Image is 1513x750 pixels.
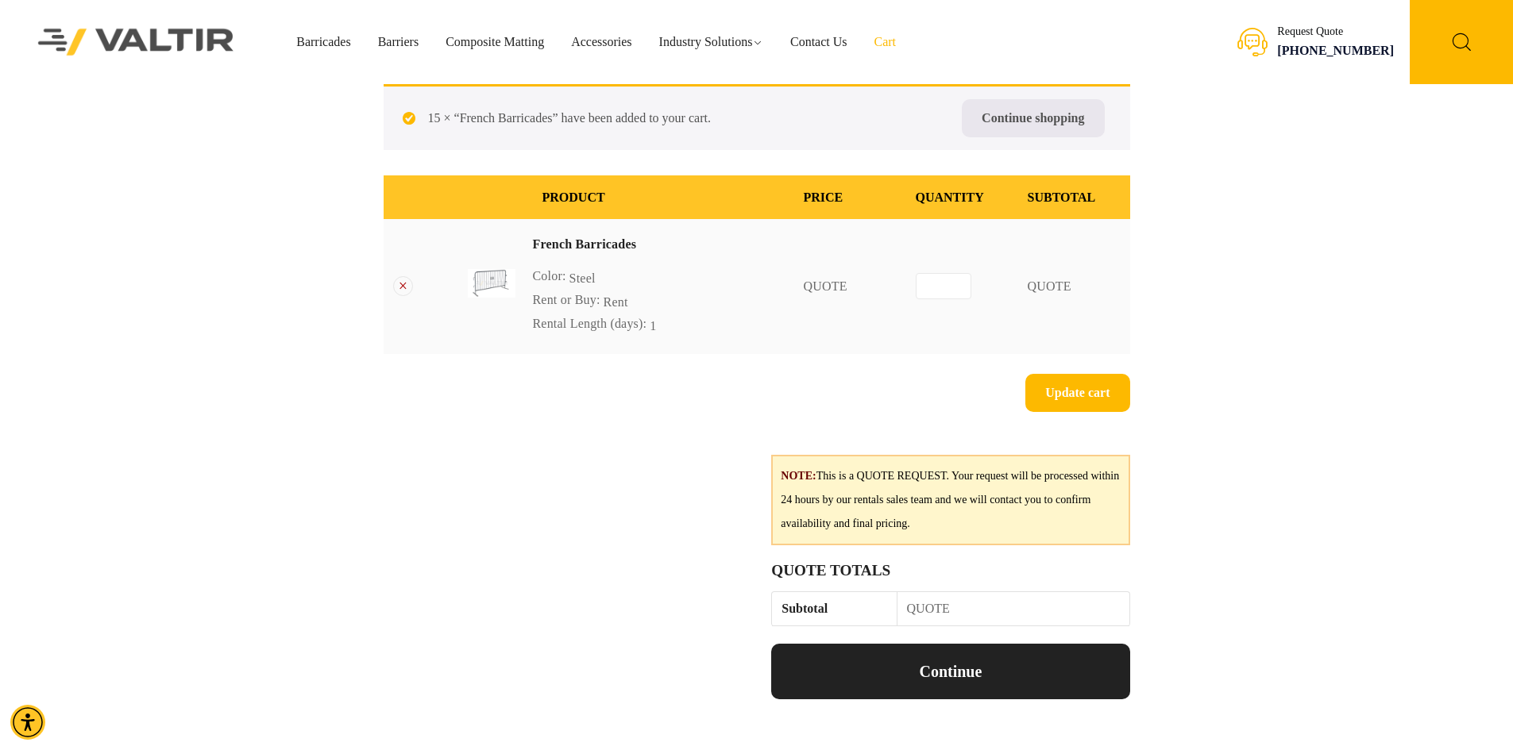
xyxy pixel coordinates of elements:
[365,30,433,54] a: Barriers
[861,30,910,54] a: Cart
[533,267,785,290] p: Steel
[432,30,558,54] a: Composite Matting
[533,290,785,314] p: Rent
[533,235,637,254] a: French Barricades
[533,314,647,333] dt: Rental Length (days):
[533,267,566,286] dt: Color:
[897,592,1129,626] td: QUOTE
[1018,219,1130,354] td: QUOTE
[17,8,255,75] img: Valtir Rentals
[393,276,413,296] a: Remove French Barricades from cart
[1018,175,1130,219] th: Subtotal
[533,290,600,310] dt: Rent or Buy:
[646,30,777,54] a: Industry Solutions
[384,84,1130,150] div: 15 × “French Barricades” have been added to your cart.
[283,30,364,54] a: Barricades
[781,470,816,482] b: NOTE:
[771,455,1129,545] div: This is a QUOTE REQUEST. Your request will be processed within 24 hours by our rentals sales team...
[1277,25,1394,39] div: Request Quote
[771,561,1129,579] h2: Quote Totals
[533,175,794,219] th: Product
[533,314,785,338] p: 1
[906,175,1018,219] th: Quantity
[10,705,45,740] div: Accessibility Menu
[962,99,1104,137] a: Continue shopping
[1025,374,1129,412] button: Update cart
[771,644,1129,699] a: Continue
[777,30,861,54] a: Contact Us
[1277,44,1394,57] a: call (888) 496-3625
[558,30,645,54] a: Accessories
[468,269,515,303] a: valtirrentals.com
[916,273,971,299] input: Product quantity
[772,592,897,626] th: Subtotal
[794,175,906,219] th: Price
[794,219,906,354] td: QUOTE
